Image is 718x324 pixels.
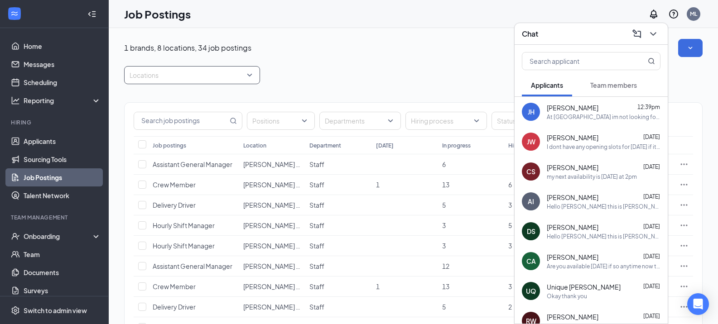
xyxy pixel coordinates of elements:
span: 1 [376,181,380,189]
span: Hourly Shift Manager [153,221,215,229]
button: ComposeMessage [630,27,644,41]
td: PJ Montgomery LLC | 1226 [239,175,305,195]
div: DS [527,227,535,236]
span: Staff [309,262,324,270]
h3: Chat [522,29,538,39]
div: Reporting [24,96,101,105]
span: [DATE] [643,313,660,319]
svg: MagnifyingGlass [648,57,655,65]
div: my next availability is [DATE] at 2pm [547,173,637,181]
div: I dont have any opening slots for [DATE] if it changes i will contact you back [547,143,660,151]
span: Applicants [531,81,563,89]
span: [PERSON_NAME] [547,312,598,321]
a: Sourcing Tools [24,150,101,168]
span: Assistant General Manager [153,262,232,270]
div: CA [526,257,536,266]
svg: Notifications [648,9,659,19]
td: Staff [305,154,371,175]
td: PJ Montgomery LLC | 1919 [239,276,305,297]
span: [PERSON_NAME] LLC | 1226 [243,221,325,229]
span: [PERSON_NAME] LLC | 1226 [243,181,325,189]
span: 5 [442,201,446,209]
input: Search job postings [134,112,228,129]
span: 3 [508,201,512,209]
td: PJ Montgomery LLC | 1226 [239,154,305,175]
span: Assistant General Manager [153,160,232,168]
span: [PERSON_NAME] [547,193,598,202]
h1: Job Postings [124,6,191,22]
svg: Ellipses [679,262,689,271]
div: Hiring [11,119,99,126]
span: 3 [508,282,512,291]
a: Scheduling [24,73,101,91]
div: Switch to admin view [24,306,87,315]
button: SmallChevronDown [678,39,703,57]
span: Delivery Driver [153,201,196,209]
a: Surveys [24,281,101,300]
span: [DATE] [643,283,660,290]
span: Staff [309,160,324,168]
svg: Settings [11,306,20,315]
th: In progress [438,136,504,154]
td: PJ Montgomery LLC | 1919 [239,236,305,256]
svg: ChevronDown [648,29,659,39]
td: Staff [305,215,371,236]
svg: QuestionInfo [668,9,679,19]
td: PJ Montgomery LLC | 1226 [239,215,305,236]
span: [DATE] [643,223,660,230]
svg: Collapse [87,10,96,19]
svg: Ellipses [679,160,689,169]
td: Staff [305,175,371,195]
span: 5 [508,221,512,229]
a: Documents [24,263,101,281]
span: 13 [442,181,449,189]
span: 3 [442,242,446,250]
div: UQ [526,286,536,295]
svg: Ellipses [679,180,689,189]
span: [PERSON_NAME] LLC | 1919 [243,242,325,250]
svg: Ellipses [679,302,689,311]
svg: Ellipses [679,282,689,291]
svg: Ellipses [679,221,689,230]
td: Staff [305,276,371,297]
div: Hello [PERSON_NAME] this is [PERSON_NAME] with [PERSON_NAME] I see you applied to be a Manager wh... [547,233,660,240]
span: Unique [PERSON_NAME] [547,282,621,291]
div: AI [528,197,534,206]
span: 6 [508,181,512,189]
button: ChevronDown [646,27,660,41]
span: 12 [442,262,449,270]
span: Delivery Driver [153,303,196,311]
td: Staff [305,297,371,317]
div: JH [528,107,535,116]
a: Applicants [24,132,101,150]
svg: MagnifyingGlass [230,117,237,124]
p: 1 brands, 8 locations, 34 job postings [124,43,251,53]
td: PJ Montgomery LLC | 1919 [239,256,305,276]
span: 3 [508,242,512,250]
span: 3 [442,221,446,229]
span: Staff [309,221,324,229]
span: [DATE] [643,163,660,170]
div: Job postings [153,142,186,149]
span: 13 [442,282,449,291]
td: PJ Montgomery LLC | 1226 [239,195,305,215]
div: CS [526,167,535,176]
a: Messages [24,55,101,73]
span: Staff [309,303,324,311]
th: Hired [504,136,570,154]
span: [DATE] [643,193,660,200]
svg: UserCheck [11,232,20,241]
span: Crew Member [153,181,196,189]
svg: Ellipses [679,241,689,250]
div: Okay thank you [547,292,587,300]
span: [PERSON_NAME] [547,163,598,172]
span: [PERSON_NAME] LLC | 1919 [243,282,325,291]
span: 12:39pm [637,104,660,110]
span: [PERSON_NAME] [547,223,598,232]
td: Staff [305,256,371,276]
span: [PERSON_NAME] [547,253,598,262]
div: Location [243,142,266,149]
span: [PERSON_NAME] [547,103,598,112]
span: Staff [309,181,324,189]
span: Staff [309,201,324,209]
